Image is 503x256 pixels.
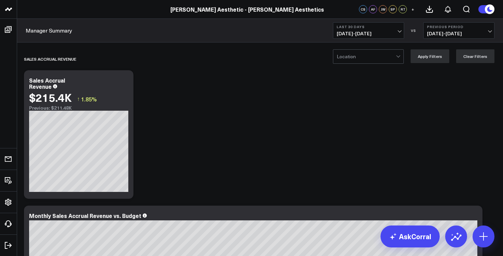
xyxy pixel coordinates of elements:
a: AskCorral [381,225,440,247]
div: Monthly Sales Accrual Revenue vs. Budget [29,212,141,219]
div: $215.4K [29,91,72,103]
button: Previous Period[DATE]-[DATE] [423,22,494,39]
div: Previous: $211.48K [29,105,128,111]
div: AF [369,5,377,13]
div: VS [408,28,420,33]
div: CS [359,5,367,13]
a: [PERSON_NAME] Aesthetic - [PERSON_NAME] Aesthetics [170,5,324,13]
span: 1.85% [81,95,97,103]
button: Last 30 Days[DATE]-[DATE] [333,22,404,39]
div: Sales Accrual Revenue [24,51,76,67]
a: Manager Summary [26,27,72,34]
button: Apply Filters [411,49,449,63]
span: + [411,7,414,12]
button: + [409,5,417,13]
div: Sales Accrual Revenue [29,76,65,90]
b: Last 30 Days [337,25,400,29]
span: ↑ [77,95,80,103]
b: Previous Period [427,25,491,29]
div: JW [379,5,387,13]
span: [DATE] - [DATE] [337,31,400,36]
span: [DATE] - [DATE] [427,31,491,36]
button: Clear Filters [456,49,494,63]
div: RT [399,5,407,13]
div: SP [389,5,397,13]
